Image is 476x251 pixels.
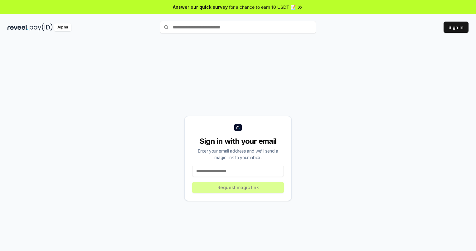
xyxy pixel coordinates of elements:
div: Enter your email address and we’ll send a magic link to your inbox. [192,148,284,161]
span: for a chance to earn 10 USDT 📝 [229,4,296,10]
img: reveel_dark [7,23,28,31]
div: Sign in with your email [192,136,284,146]
span: Answer our quick survey [173,4,228,10]
img: pay_id [30,23,53,31]
div: Alpha [54,23,71,31]
button: Sign In [444,22,469,33]
img: logo_small [234,124,242,131]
